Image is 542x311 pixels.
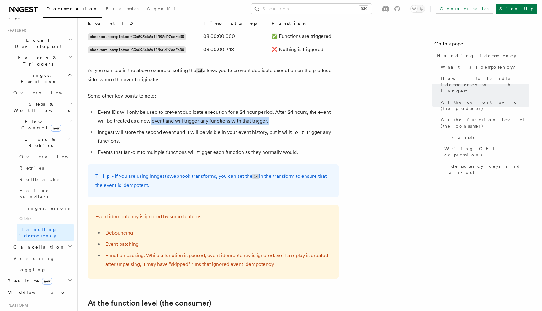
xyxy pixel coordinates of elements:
code: checkout-completed-CGo5Q5ekAxilN92d27asEoDO [88,46,186,53]
a: Failure handlers [17,185,74,203]
span: Platform [5,303,28,308]
a: At the function level (the consumer) [88,299,211,308]
span: Retries [19,166,44,171]
code: id [196,68,203,73]
button: Toggle dark mode [410,5,425,13]
span: How to handle idempotency with Inngest [441,75,529,94]
span: Guides [17,214,74,224]
th: Event ID [88,19,201,30]
span: Inngest Functions [5,72,68,85]
span: Flow Control [11,119,69,131]
a: Examples [102,2,143,17]
a: Idempotency keys and fan-out [442,161,529,178]
kbd: ⌘K [359,6,368,12]
button: Steps & Workflows [11,98,74,116]
p: Event idempotency is ignored by some features: [95,212,331,221]
button: Flow Controlnew [11,116,74,134]
span: Events & Triggers [5,55,68,67]
span: Overview [19,154,84,159]
a: Retries [17,162,74,174]
li: Debouncing [104,229,331,237]
li: Events that fan-out to multiple functions will trigger each function as they normally would. [96,148,339,157]
span: Cancellation [11,244,65,250]
a: Rollbacks [17,174,74,185]
button: Realtimenew [5,275,74,287]
span: Inngest errors [19,206,70,211]
span: Steps & Workflows [11,101,70,113]
span: Idempotency keys and fan-out [444,163,529,176]
p: As you can see in the above example, setting the allows you to prevent duplicate execution on the... [88,66,339,84]
button: Errors & Retries [11,134,74,151]
span: Failure handlers [19,188,49,199]
button: Events & Triggers [5,52,74,70]
p: - If you are using Inngest's , you can set the in the transform to ensure that the event is idemp... [95,172,331,190]
h4: On this page [434,40,529,50]
span: AgentKit [147,6,180,11]
code: checkout-completed-CGo5Q5ekAxilN92d27asEoDO [88,33,186,40]
a: Writing CEL expressions [442,143,529,161]
span: Realtime [5,278,52,284]
em: not [290,129,307,135]
span: Local Development [5,37,68,50]
a: Inngest errors [17,203,74,214]
a: webhook transforms [169,173,216,179]
a: Logging [11,264,74,275]
button: Inngest Functions [5,70,74,87]
a: Contact sales [436,4,493,14]
a: What is idempotency? [438,61,529,73]
span: At the event level (the producer) [441,99,529,112]
span: Documentation [46,6,98,11]
td: ❌ Nothing is triggered [269,43,339,56]
span: Handling idempotency [19,227,57,238]
span: Overview [13,90,78,95]
span: Handling idempotency [437,53,516,59]
span: What is idempotency? [441,64,520,70]
th: Timestamp [201,19,269,30]
button: Search...⌘K [251,4,372,14]
a: Documentation [43,2,102,18]
button: Cancellation [11,241,74,253]
span: Example [444,134,476,140]
a: Example [442,132,529,143]
a: How to handle idempotency with Inngest [438,73,529,97]
span: new [42,278,52,285]
span: At the function level (the consumer) [441,117,529,129]
span: Rollbacks [19,177,59,182]
td: ✅ Functions are triggered [269,30,339,43]
td: 08:00:00.248 [201,43,269,56]
li: Inngest will store the second event and it will be visible in your event history, but it will tri... [96,128,339,145]
a: At the function level (the consumer) [438,114,529,132]
span: new [51,125,61,132]
code: id [252,174,259,179]
li: Event batching [104,240,331,249]
a: Handling idempotency [17,224,74,241]
span: Features [5,28,26,33]
th: Function [269,19,339,30]
li: Function pausing. While a function is paused, event idempotency is ignored. So if a replay is cre... [104,251,331,269]
div: Errors & Retries [11,151,74,241]
a: At the event level (the producer) [438,97,529,114]
a: Overview [11,87,74,98]
td: 08:00:00.000 [201,30,269,43]
span: Middleware [5,289,65,295]
li: Event IDs will only be used to prevent duplicate execution for a 24 hour period. After 24 hours, ... [96,108,339,125]
a: Versioning [11,253,74,264]
span: Versioning [13,256,55,261]
span: Errors & Retries [11,136,68,149]
a: AgentKit [143,2,184,17]
span: Writing CEL expressions [444,145,529,158]
a: Handling idempotency [434,50,529,61]
div: Inngest Functions [5,87,74,275]
button: Middleware [5,287,74,298]
a: Overview [17,151,74,162]
span: Examples [106,6,139,11]
strong: Tip [95,173,112,179]
a: Sign Up [496,4,537,14]
p: Some other key points to note: [88,92,339,100]
span: Logging [13,267,46,272]
button: Local Development [5,34,74,52]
